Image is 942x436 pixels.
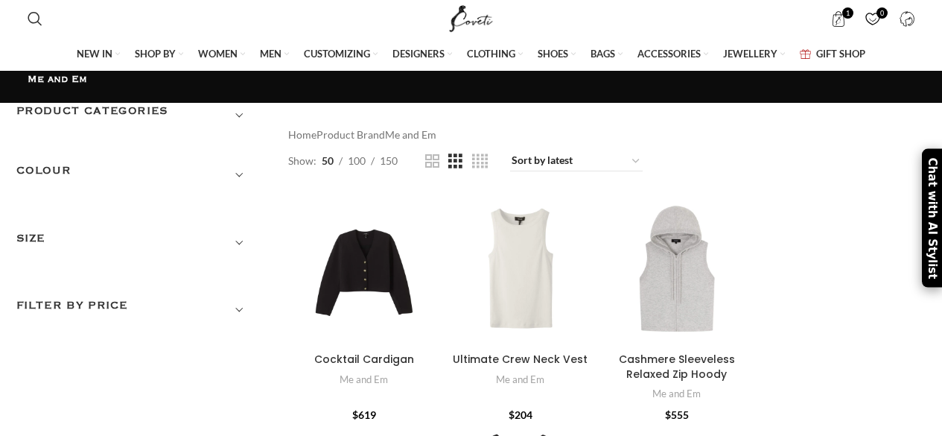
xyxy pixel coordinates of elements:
a: Cocktail Cardigan [314,352,414,367]
a: WOMEN [198,39,245,70]
span: $ [665,408,671,421]
span: 0 [876,7,888,19]
span: Product Brand [316,127,385,143]
a: Me and Em [496,373,544,385]
select: Shop order [510,151,643,171]
h3: Product categories [16,103,255,128]
span: $ [509,408,515,421]
a: GIFT SHOP [800,39,865,70]
a: 1 [824,4,854,34]
a: Grid view 4 [472,152,488,171]
span: SHOP BY [135,47,176,60]
a: ACCESSORIES [637,39,708,70]
a: Home [288,127,316,143]
span: 50 [322,154,334,167]
a: Me and Em [652,388,701,399]
a: Me and Em [340,373,388,385]
a: Cashmere Sleeveless Relaxed Zip Hoody [619,352,735,382]
span: NEW IN [77,47,112,60]
a: SHOP BY [135,39,183,70]
h3: COLOUR [16,162,255,188]
span: Show [288,153,316,169]
bdi: 204 [509,408,532,421]
span: CUSTOMIZING [304,47,370,60]
div: Main navigation [20,39,923,70]
a: Ultimate Crew Neck Vest [453,352,588,367]
a: Grid view 2 [425,152,439,171]
nav: Breadcrumb [288,127,436,143]
span: MEN [260,47,281,60]
h3: SIZE [16,230,255,256]
span: 1 [842,7,853,19]
a: 100 [343,153,371,169]
a: CLOTHING [467,39,523,70]
span: $ [352,408,358,421]
a: NEW IN [77,39,120,70]
bdi: 619 [352,408,376,421]
span: SHOES [538,47,568,60]
span: BAGS [591,47,615,60]
bdi: 555 [665,408,689,421]
a: Grid view 3 [448,152,462,171]
a: 50 [316,153,339,169]
span: JEWELLERY [723,47,777,60]
span: 150 [380,154,398,167]
a: BAGS [591,39,623,70]
img: GiftBag [800,49,811,59]
a: Search [20,4,50,34]
span: ACCESSORIES [637,47,701,60]
a: SHOES [538,39,576,70]
a: DESIGNERS [392,39,452,70]
span: DESIGNERS [392,47,445,60]
a: Site logo [446,11,496,24]
a: CUSTOMIZING [304,39,378,70]
span: 100 [348,154,366,167]
span: WOMEN [198,47,238,60]
a: MEN [260,39,289,70]
a: 150 [375,153,403,169]
h3: Filter by price [16,297,255,323]
span: GIFT SHOP [816,47,865,60]
a: 0 [858,4,888,34]
a: JEWELLERY [723,39,785,70]
span: CLOTHING [467,47,515,60]
div: My Wishlist [858,4,888,34]
span: Me and Em [385,127,436,143]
